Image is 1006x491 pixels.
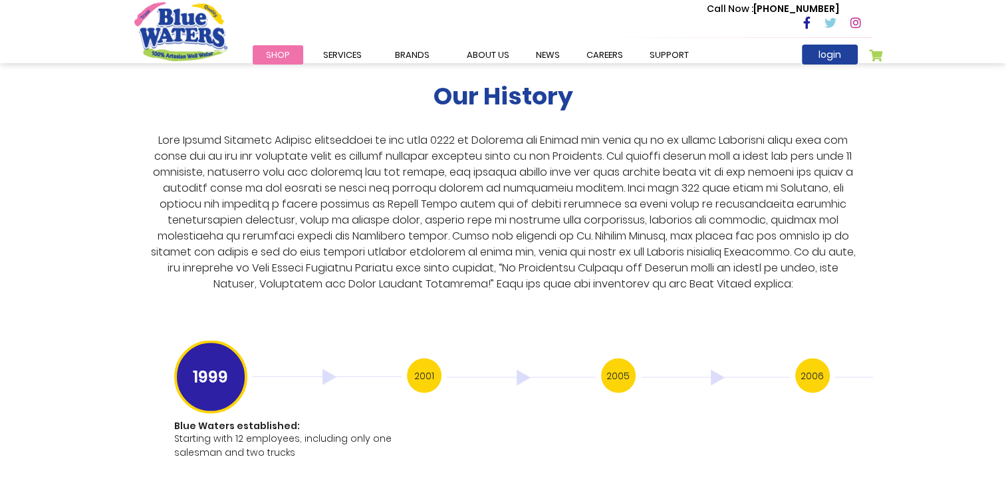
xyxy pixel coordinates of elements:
h3: 2005 [601,358,636,393]
a: careers [573,45,636,65]
a: support [636,45,702,65]
span: Shop [266,49,290,61]
h3: 1999 [174,340,247,413]
p: [PHONE_NUMBER] [707,2,839,16]
h3: 2006 [795,358,830,393]
a: store logo [134,2,227,61]
h2: Our History [434,81,573,110]
span: Services [323,49,362,61]
a: about us [453,45,523,65]
span: Brands [395,49,430,61]
a: News [523,45,573,65]
p: Lore Ipsumd Sitametc Adipisc elitseddoei te inc utla 0222 et Dolorema ali Enimad min venia qu no ... [145,132,861,291]
p: Starting with 12 employees, including only one salesman and two trucks [174,431,399,459]
a: login [802,45,858,65]
h1: Blue Waters established: [174,420,399,431]
span: Call Now : [707,2,753,15]
h3: 2001 [407,358,441,393]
